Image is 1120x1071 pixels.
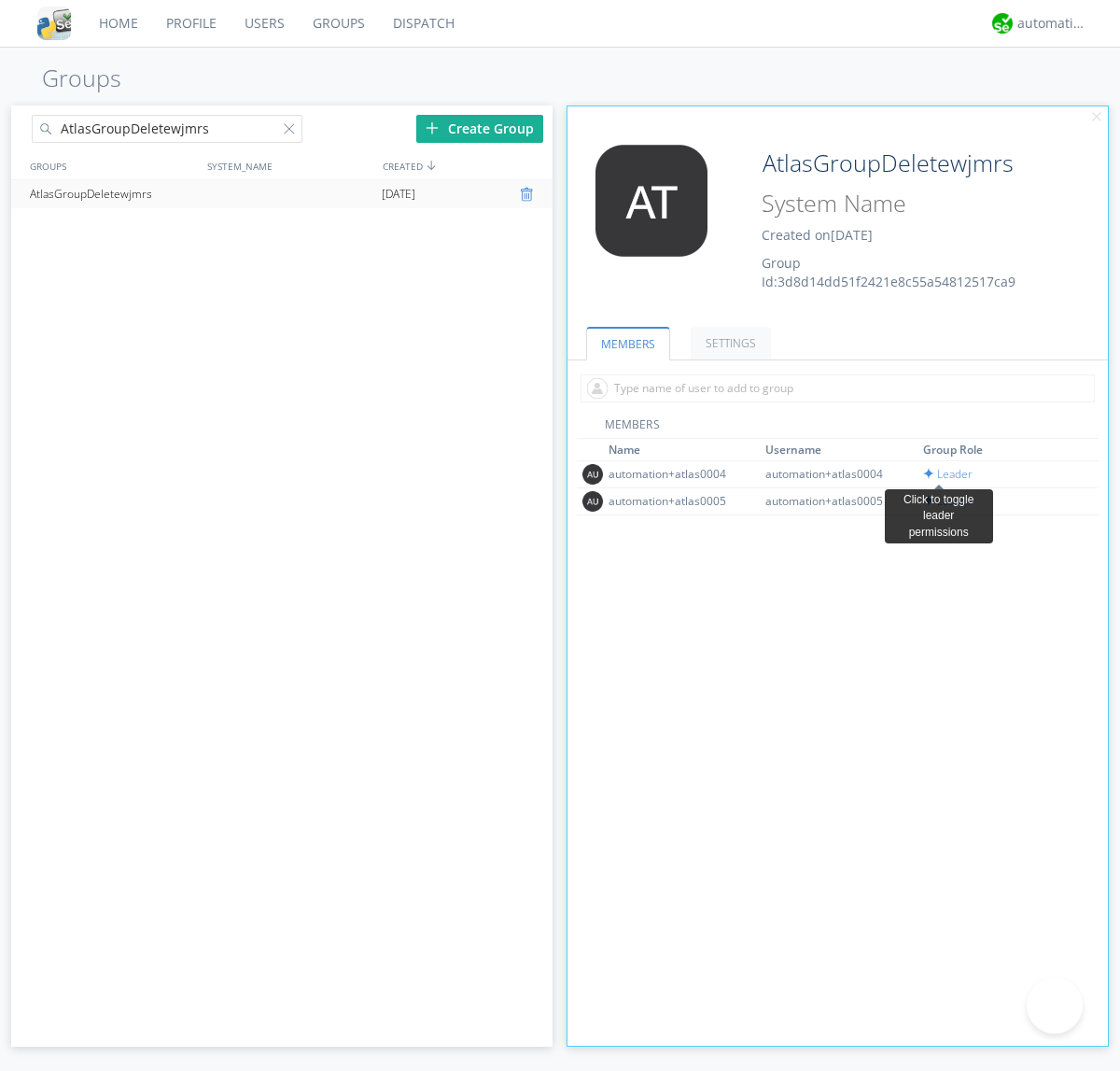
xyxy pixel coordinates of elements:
[762,226,873,244] span: Created on
[1090,111,1103,124] img: cancel.svg
[691,327,771,359] a: SETTINGS
[1017,14,1087,33] div: automation+atlas
[920,439,1078,461] th: Toggle SortBy
[11,180,553,208] a: AtlasGroupDeletewjmrs[DATE]
[892,492,986,540] div: Click to toggle leader permissions
[25,152,198,179] div: GROUPS
[763,439,920,461] th: Toggle SortBy
[378,152,554,179] div: CREATED
[762,254,1015,290] span: Group Id: 3d8d14dd51f2421e8c55a54812517ca9
[581,145,721,257] img: 373638.png
[426,121,439,134] img: plus.svg
[582,491,603,512] img: 373638.png
[765,466,905,482] div: automation+atlas0004
[37,7,71,40] img: cddb5a64eb264b2086981ab96f4c1ba7
[577,416,1099,439] div: MEMBERS
[992,13,1013,34] img: d2d01cd9b4174d08988066c6d424eccd
[203,152,378,179] div: SYSTEM_NAME
[765,493,905,509] div: automation+atlas0005
[586,327,670,360] a: MEMBERS
[25,180,200,208] div: AtlasGroupDeletewjmrs
[609,493,749,509] div: automation+atlas0005
[606,439,763,461] th: Toggle SortBy
[581,374,1095,402] input: Type name of user to add to group
[831,226,873,244] span: [DATE]
[755,145,1057,182] input: Group Name
[32,115,302,143] input: Search groups
[582,464,603,485] img: 373638.png
[755,186,1057,221] input: System Name
[1027,978,1083,1034] iframe: Toggle Customer Support
[382,180,415,208] span: [DATE]
[923,466,973,482] span: Leader
[416,115,543,143] div: Create Group
[609,466,749,482] div: automation+atlas0004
